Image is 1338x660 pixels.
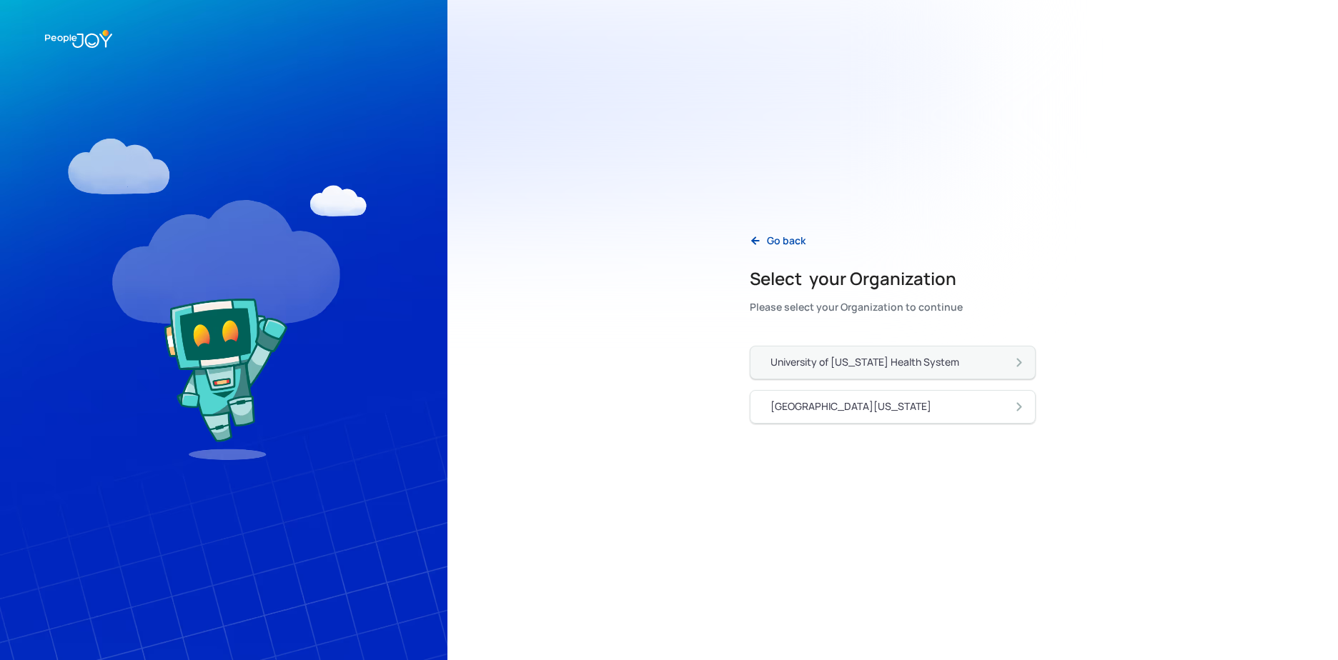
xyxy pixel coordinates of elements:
a: University of [US_STATE] Health System [750,346,1036,379]
div: University of [US_STATE] Health System [770,355,959,369]
h2: Select your Organization [750,267,963,290]
div: [GEOGRAPHIC_DATA][US_STATE] [770,399,931,414]
div: Please select your Organization to continue [750,297,963,317]
a: [GEOGRAPHIC_DATA][US_STATE] [750,390,1036,424]
div: Go back [767,234,806,248]
a: Go back [738,226,817,256]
